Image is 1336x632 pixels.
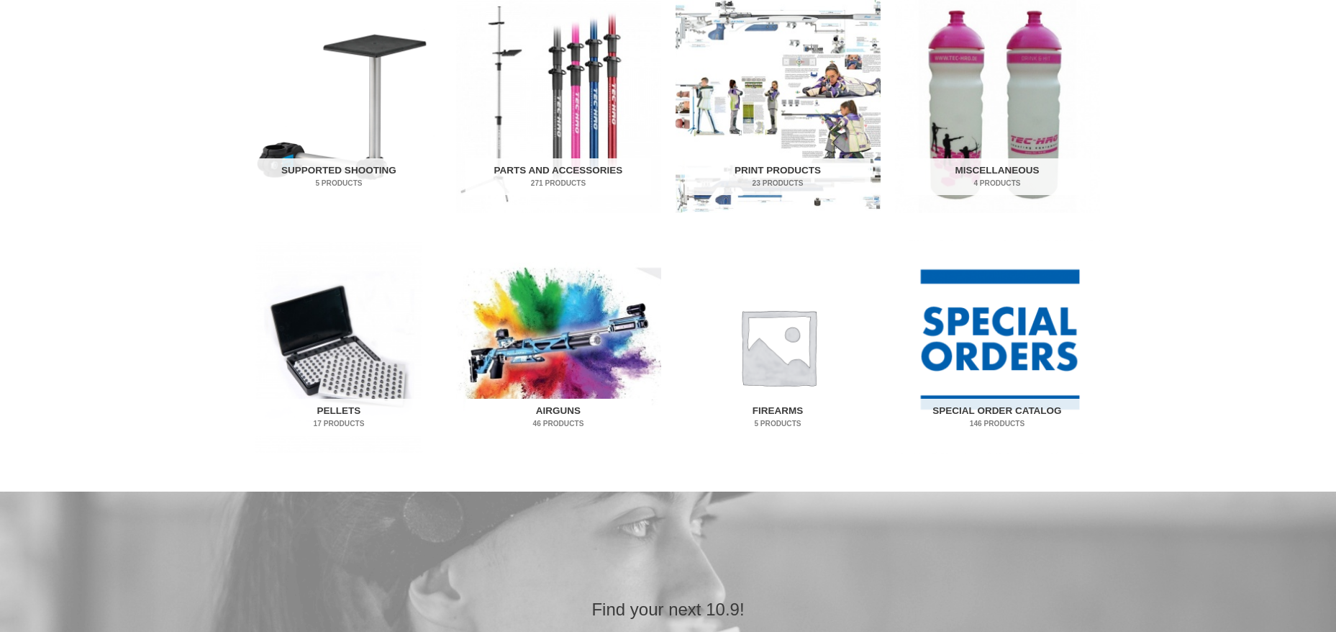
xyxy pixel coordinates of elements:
mark: 271 Products [465,178,651,189]
h2: Parts and Accessories [465,158,651,196]
mark: 17 Products [246,418,432,429]
mark: 46 Products [465,418,651,429]
mark: 23 Products [685,178,871,189]
h2: Print Products [685,158,871,196]
h2: Firearms [685,399,871,436]
a: Visit product category Airguns [456,240,661,453]
mark: 5 Products [685,418,871,429]
h2: Special Order Catalog [904,399,1090,436]
img: Special Order Catalog [895,240,1100,453]
a: Visit product category Special Order Catalog [895,240,1100,453]
mark: 4 Products [904,178,1090,189]
mark: 5 Products [246,178,432,189]
h2: Supported Shooting [246,158,432,196]
h2: Airguns [465,399,651,436]
a: Visit product category Firearms [676,240,881,453]
img: Airguns [456,240,661,453]
mark: 146 Products [904,418,1090,429]
img: Firearms [676,240,881,453]
h2: Miscellaneous [904,158,1090,196]
a: Visit product category Pellets [237,240,442,453]
img: Pellets [237,240,442,453]
h2: Find your next 10.9! [399,598,938,620]
h2: Pellets [246,399,432,436]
